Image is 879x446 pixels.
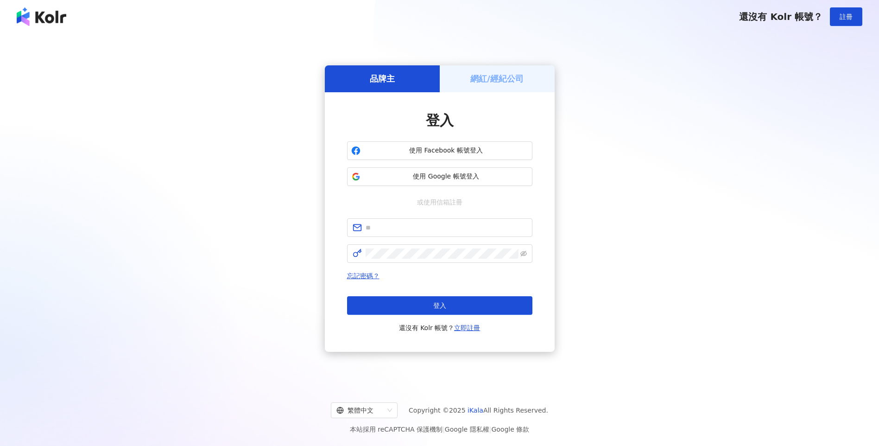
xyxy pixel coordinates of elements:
img: logo [17,7,66,26]
div: 繁體中文 [336,403,384,418]
span: 登入 [433,302,446,309]
span: | [489,426,492,433]
span: | [443,426,445,433]
button: 使用 Facebook 帳號登入 [347,141,532,160]
a: 忘記密碼？ [347,272,379,280]
span: 還沒有 Kolr 帳號？ [739,11,822,22]
a: 立即註冊 [454,324,480,331]
span: 本站採用 reCAPTCHA 保護機制 [350,424,529,435]
h5: 網紅/經紀公司 [470,73,524,84]
h5: 品牌主 [370,73,395,84]
span: 使用 Google 帳號登入 [364,172,528,181]
span: Copyright © 2025 All Rights Reserved. [409,405,548,416]
a: Google 隱私權 [445,426,489,433]
span: 登入 [426,112,454,128]
span: 註冊 [840,13,853,20]
span: eye-invisible [520,250,527,257]
button: 登入 [347,296,532,315]
a: Google 條款 [491,426,529,433]
span: 還沒有 Kolr 帳號？ [399,322,481,333]
button: 使用 Google 帳號登入 [347,167,532,186]
a: iKala [468,407,483,414]
span: 使用 Facebook 帳號登入 [364,146,528,155]
span: 或使用信箱註冊 [411,197,469,207]
button: 註冊 [830,7,862,26]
